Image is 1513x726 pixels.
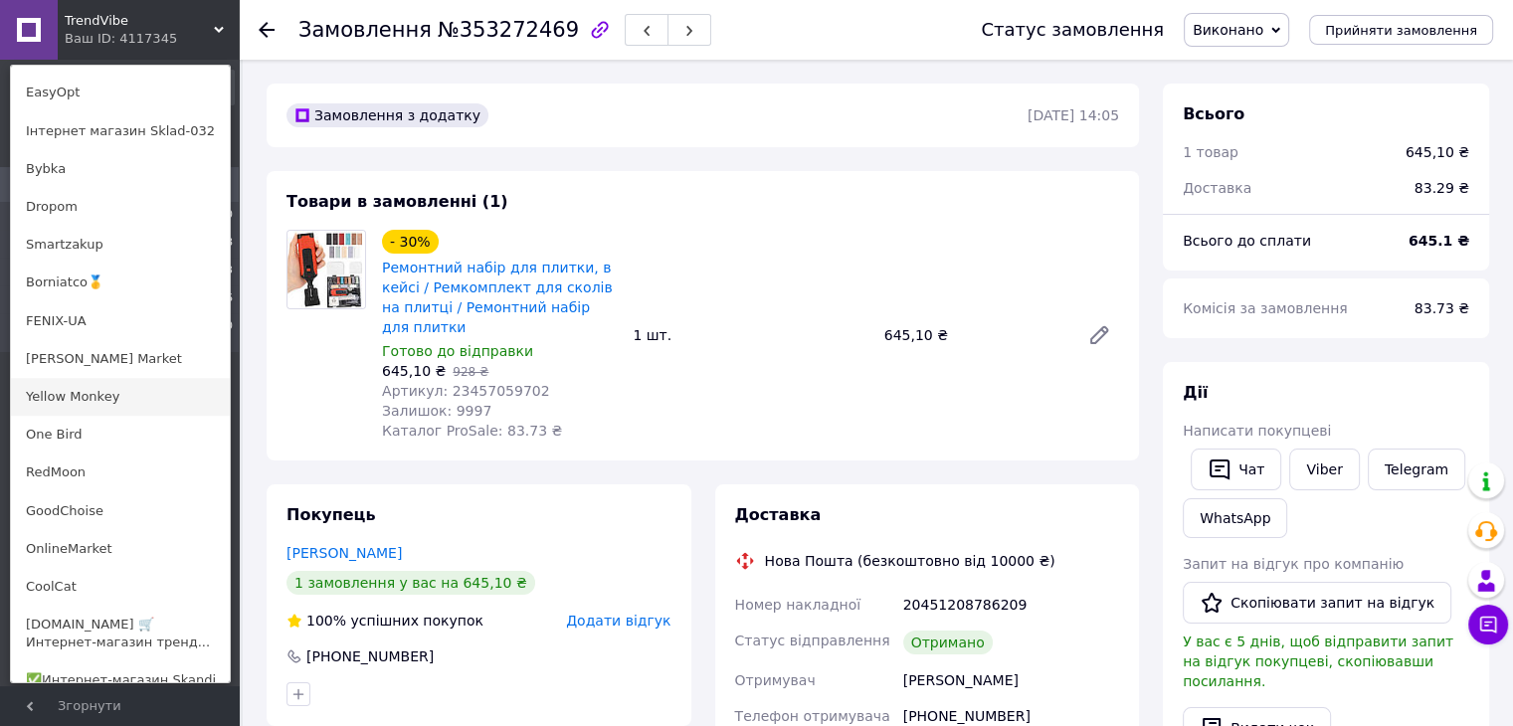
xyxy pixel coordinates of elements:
[1183,556,1404,572] span: Запит на відгук про компанію
[1183,423,1331,439] span: Написати покупцеві
[1183,634,1453,689] span: У вас є 5 днів, щоб відправити запит на відгук покупцеві, скопіювавши посилання.
[11,226,230,264] a: Smartzakup
[382,343,533,359] span: Готово до відправки
[286,192,508,211] span: Товари в замовленні (1)
[1309,15,1493,45] button: Прийняти замовлення
[11,606,230,661] a: [DOMAIN_NAME] 🛒 Интернет-магазин тренд...
[735,672,816,688] span: Отримувач
[298,18,432,42] span: Замовлення
[286,571,535,595] div: 1 замовлення у вас на 645,10 ₴
[1028,107,1119,123] time: [DATE] 14:05
[11,188,230,226] a: Dropom
[382,363,446,379] span: 645,10 ₴
[11,112,230,150] a: Інтернет магазин Sklad-032
[382,260,613,335] a: Ремонтний набір для плитки, в кейсі / Ремкомплект для сколів на плитці / Ремонтний набір для плитки
[11,340,230,378] a: [PERSON_NAME] Market
[453,365,488,379] span: 928 ₴
[11,568,230,606] a: CoolCat
[286,103,488,127] div: Замовлення з додатку
[1183,144,1238,160] span: 1 товар
[11,416,230,454] a: One Bird
[11,661,230,699] a: ✅Интернет-магазин Skandi
[1079,315,1119,355] a: Редагувати
[11,150,230,188] a: Bybka
[287,231,365,308] img: Ремонтний набір для плитки, в кейсі / Ремкомплект для сколів на плитці / Ремонтний набір для плитки
[1183,498,1287,538] a: WhatsApp
[11,454,230,491] a: RedMoon
[899,662,1123,698] div: [PERSON_NAME]
[1193,22,1263,38] span: Виконано
[286,505,376,524] span: Покупець
[11,302,230,340] a: FENIX-UA
[1183,300,1348,316] span: Комісія за замовлення
[286,545,402,561] a: [PERSON_NAME]
[65,30,148,48] div: Ваш ID: 4117345
[11,378,230,416] a: Yellow Monkey
[1183,233,1311,249] span: Всього до сплати
[1183,383,1208,402] span: Дії
[760,551,1060,571] div: Нова Пошта (безкоштовно від 10000 ₴)
[876,321,1071,349] div: 645,10 ₴
[981,20,1164,40] div: Статус замовлення
[11,74,230,111] a: EasyOpt
[1191,449,1281,490] button: Чат
[1468,605,1508,644] button: Чат з покупцем
[304,646,436,666] div: [PHONE_NUMBER]
[625,321,875,349] div: 1 шт.
[382,403,491,419] span: Залишок: 9997
[1289,449,1359,490] a: Viber
[11,492,230,530] a: GoodChoise
[1183,104,1244,123] span: Всього
[382,383,550,399] span: Артикул: 23457059702
[1325,23,1477,38] span: Прийняти замовлення
[899,587,1123,623] div: 20451208786209
[286,611,483,631] div: успішних покупок
[306,613,346,629] span: 100%
[1183,582,1451,624] button: Скопіювати запит на відгук
[438,18,579,42] span: №353272469
[1183,180,1251,196] span: Доставка
[735,505,822,524] span: Доставка
[11,530,230,568] a: OnlineMarket
[259,20,275,40] div: Повернутися назад
[382,230,439,254] div: - 30%
[1368,449,1465,490] a: Telegram
[1409,233,1469,249] b: 645.1 ₴
[382,423,562,439] span: Каталог ProSale: 83.73 ₴
[1415,300,1469,316] span: 83.73 ₴
[903,631,993,654] div: Отримано
[735,633,890,648] span: Статус відправлення
[566,613,670,629] span: Додати відгук
[1403,166,1481,210] div: 83.29 ₴
[11,264,230,301] a: Borniatco🥇
[735,708,890,724] span: Телефон отримувача
[65,12,214,30] span: TrendVibe
[1406,142,1469,162] div: 645,10 ₴
[735,597,861,613] span: Номер накладної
